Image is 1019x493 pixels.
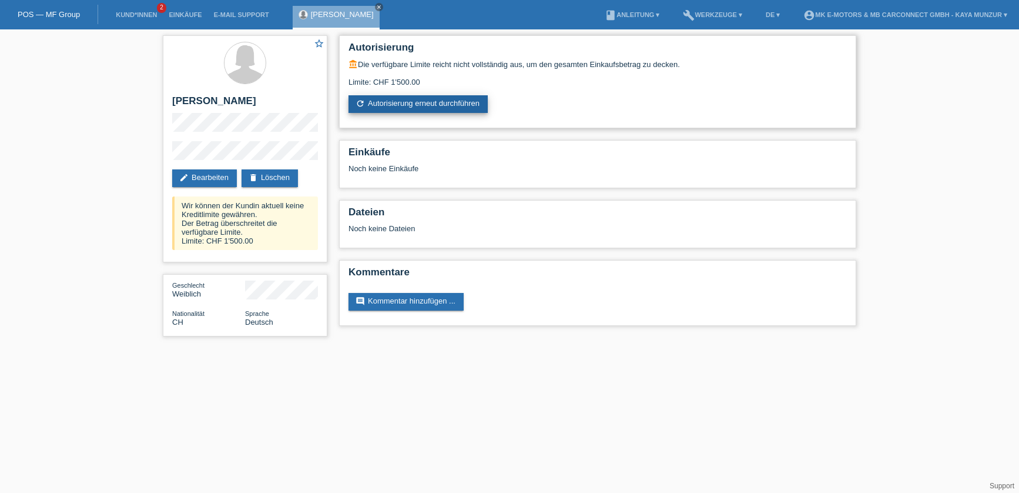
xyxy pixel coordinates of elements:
[348,164,847,182] div: Noch keine Einkäufe
[172,318,183,327] span: Schweiz
[172,196,318,250] div: Wir können der Kundin aktuell keine Kreditlimite gewähren. Der Betrag überschreitet die verfügbar...
[163,11,207,18] a: Einkäufe
[314,38,324,49] i: star_border
[760,11,786,18] a: DE ▾
[605,9,616,21] i: book
[179,173,189,182] i: edit
[110,11,163,18] a: Kund*innen
[314,38,324,51] a: star_border
[18,10,80,19] a: POS — MF Group
[677,11,748,18] a: buildWerkzeuge ▾
[348,206,847,224] h2: Dateien
[157,3,166,13] span: 2
[348,267,847,284] h2: Kommentare
[242,169,298,187] a: deleteLöschen
[348,224,708,233] div: Noch keine Dateien
[348,69,847,86] div: Limite: CHF 1'500.00
[172,282,205,289] span: Geschlecht
[172,95,318,113] h2: [PERSON_NAME]
[599,11,665,18] a: bookAnleitung ▾
[375,3,383,11] a: close
[348,95,488,113] a: refreshAutorisierung erneut durchführen
[348,146,847,164] h2: Einkäufe
[356,99,365,108] i: refresh
[245,318,273,327] span: Deutsch
[208,11,275,18] a: E-Mail Support
[348,59,358,69] i: account_balance
[990,482,1014,490] a: Support
[683,9,695,21] i: build
[376,4,382,10] i: close
[356,297,365,306] i: comment
[311,10,374,19] a: [PERSON_NAME]
[797,11,1013,18] a: account_circleMK E-MOTORS & MB CarConnect GmbH - Kaya Munzur ▾
[245,310,269,317] span: Sprache
[348,42,847,59] h2: Autorisierung
[172,310,205,317] span: Nationalität
[348,59,847,69] div: Die verfügbare Limite reicht nicht vollständig aus, um den gesamten Einkaufsbetrag zu decken.
[249,173,258,182] i: delete
[172,281,245,298] div: Weiblich
[172,169,237,187] a: editBearbeiten
[348,293,464,311] a: commentKommentar hinzufügen ...
[803,9,815,21] i: account_circle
